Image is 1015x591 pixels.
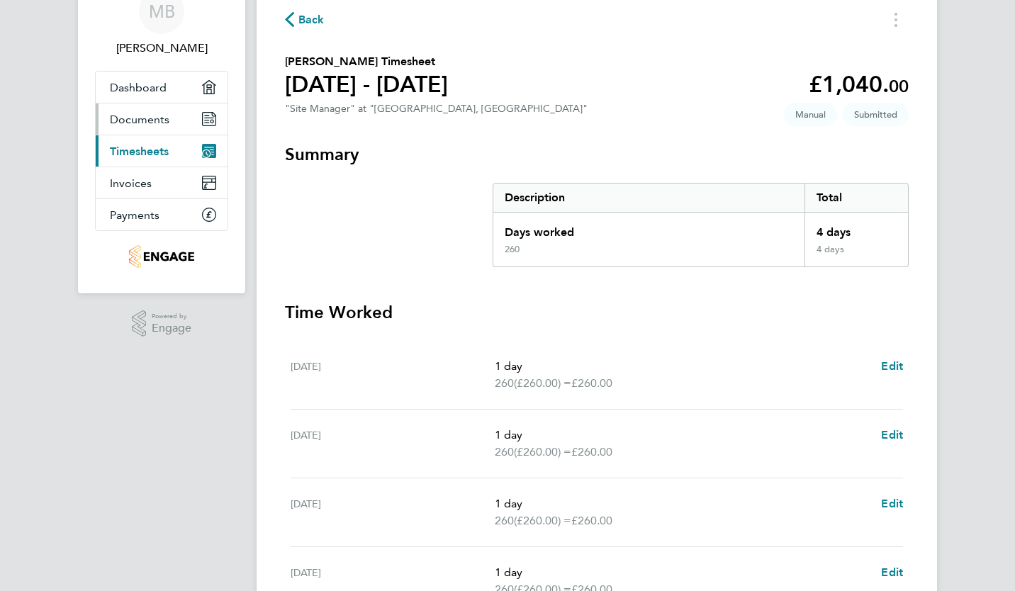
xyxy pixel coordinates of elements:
[285,301,909,324] h3: Time Worked
[285,143,909,166] h3: Summary
[571,445,612,458] span: £260.00
[514,445,571,458] span: (£260.00) =
[514,376,571,390] span: (£260.00) =
[291,427,495,461] div: [DATE]
[96,199,228,230] a: Payments
[285,103,588,115] div: "Site Manager" at "[GEOGRAPHIC_DATA], [GEOGRAPHIC_DATA]"
[298,11,325,28] span: Back
[881,359,903,373] span: Edit
[152,322,191,334] span: Engage
[291,358,495,392] div: [DATE]
[110,208,159,222] span: Payments
[132,310,192,337] a: Powered byEngage
[96,103,228,135] a: Documents
[149,2,175,21] span: MB
[152,310,191,322] span: Powered by
[889,76,909,96] span: 00
[493,184,804,212] div: Description
[285,70,448,98] h1: [DATE] - [DATE]
[881,358,903,375] a: Edit
[285,11,325,28] button: Back
[495,427,870,444] p: 1 day
[493,183,909,267] div: Summary
[96,72,228,103] a: Dashboard
[881,564,903,581] a: Edit
[110,81,167,94] span: Dashboard
[95,40,228,57] span: Michael Brindley-Robinson
[784,103,837,126] span: This timesheet was manually created.
[843,103,909,126] span: This timesheet is Submitted.
[493,213,804,244] div: Days worked
[881,495,903,512] a: Edit
[809,71,909,98] app-decimal: £1,040.
[804,213,908,244] div: 4 days
[883,9,909,30] button: Timesheets Menu
[95,245,228,268] a: Go to home page
[881,497,903,510] span: Edit
[881,427,903,444] a: Edit
[881,428,903,441] span: Edit
[495,512,514,529] span: 260
[285,53,448,70] h2: [PERSON_NAME] Timesheet
[96,135,228,167] a: Timesheets
[110,113,169,126] span: Documents
[514,514,571,527] span: (£260.00) =
[495,495,870,512] p: 1 day
[495,444,514,461] span: 260
[505,244,520,255] div: 260
[881,565,903,579] span: Edit
[495,375,514,392] span: 260
[495,358,870,375] p: 1 day
[804,244,908,266] div: 4 days
[495,564,870,581] p: 1 day
[96,167,228,198] a: Invoices
[110,176,152,190] span: Invoices
[291,495,495,529] div: [DATE]
[804,184,908,212] div: Total
[571,514,612,527] span: £260.00
[110,145,169,158] span: Timesheets
[571,376,612,390] span: £260.00
[129,245,195,268] img: nowcareers-logo-retina.png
